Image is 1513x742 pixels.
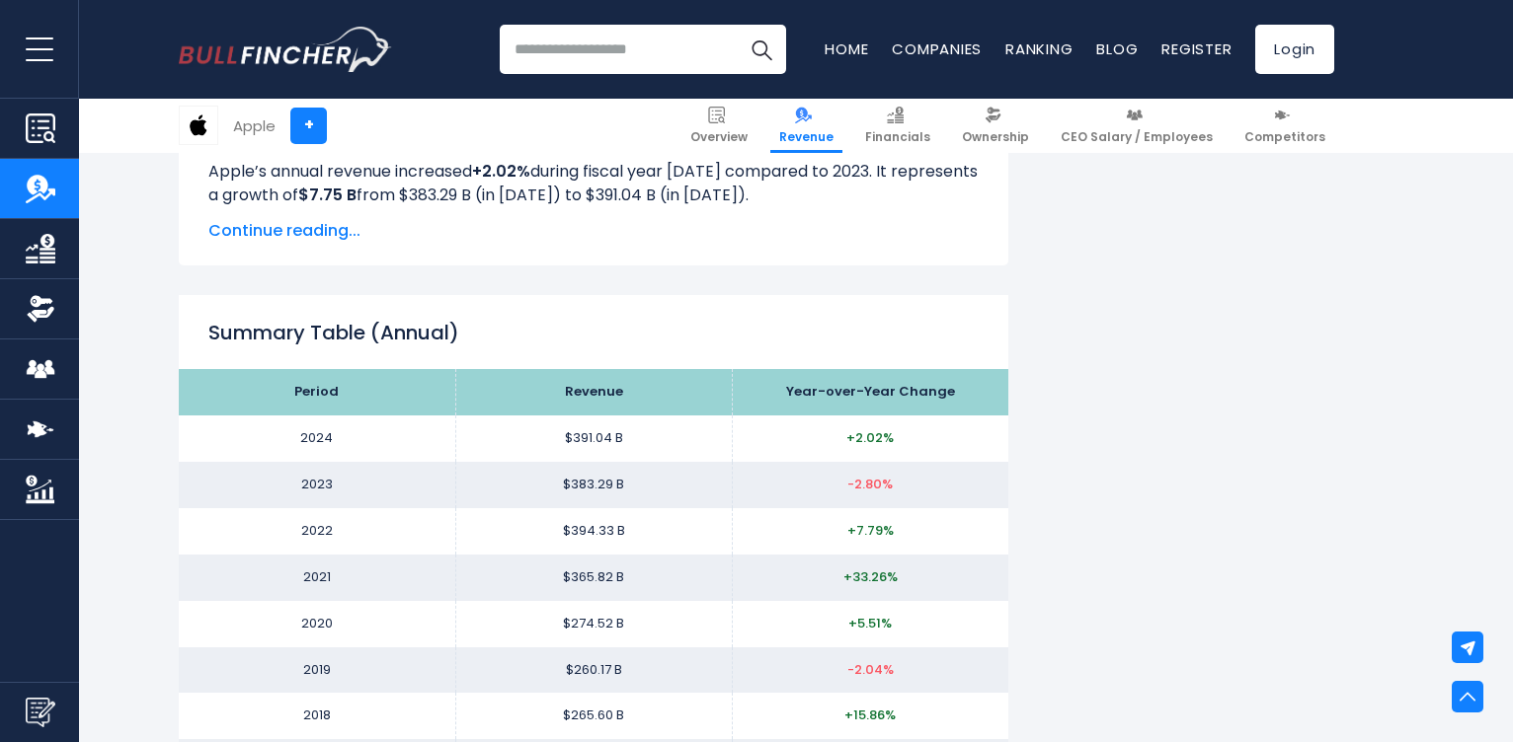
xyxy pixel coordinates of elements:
[233,114,276,137] div: Apple
[472,160,530,183] b: +2.02%
[953,99,1038,153] a: Ownership
[179,27,391,72] a: Go to homepage
[179,415,455,462] td: 2024
[455,693,732,739] td: $265.60 B
[208,219,979,243] span: Continue reading...
[455,601,732,647] td: $274.52 B
[455,415,732,462] td: $391.04 B
[455,369,732,415] th: Revenue
[1244,129,1325,145] span: Competitors
[681,99,756,153] a: Overview
[848,614,892,632] span: +5.51%
[1005,38,1073,59] a: Ranking
[690,129,748,145] span: Overview
[779,129,834,145] span: Revenue
[179,508,455,555] td: 2022
[179,693,455,739] td: 2018
[455,647,732,694] td: $260.17 B
[298,184,357,206] b: $7.75 B
[892,38,982,59] a: Companies
[290,108,327,144] a: +
[1255,25,1334,74] a: Login
[179,647,455,694] td: 2019
[846,428,894,447] span: +2.02%
[179,462,455,508] td: 2023
[1161,38,1232,59] a: Register
[1061,129,1213,145] span: CEO Salary / Employees
[180,107,217,144] img: AAPL logo
[770,99,842,153] a: Revenue
[179,27,392,72] img: Bullfincher logo
[208,160,979,207] p: Apple’s annual revenue increased during fiscal year [DATE] compared to 2023. It represents a grow...
[737,25,786,74] button: Search
[825,38,868,59] a: Home
[179,369,455,415] th: Period
[455,508,732,555] td: $394.33 B
[847,660,894,679] span: -2.04%
[455,462,732,508] td: $383.29 B
[1096,38,1138,59] a: Blog
[962,129,1029,145] span: Ownership
[843,567,898,586] span: +33.26%
[26,294,55,324] img: Ownership
[455,555,732,601] td: $365.82 B
[179,601,455,647] td: 2020
[856,99,939,153] a: Financials
[1235,99,1334,153] a: Competitors
[865,129,930,145] span: Financials
[208,318,979,347] h2: Summary Table (Annual)
[847,475,893,493] span: -2.80%
[179,555,455,601] td: 2021
[732,369,1008,415] th: Year-over-Year Change
[847,521,894,540] span: +7.79%
[1052,99,1222,153] a: CEO Salary / Employees
[844,705,896,724] span: +15.86%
